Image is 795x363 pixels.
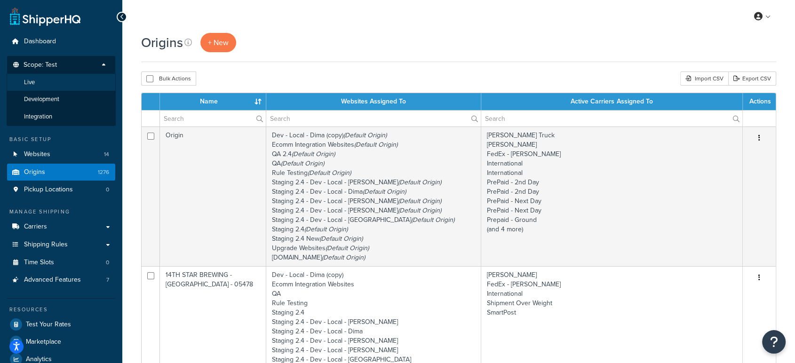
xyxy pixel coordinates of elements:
i: (Default Origin) [398,196,441,206]
li: Advanced Features [7,271,115,289]
span: 0 [106,186,109,194]
input: Search [160,110,266,126]
li: Time Slots [7,254,115,271]
h1: Origins [141,33,183,52]
li: Pickup Locations [7,181,115,198]
span: 14 [104,150,109,158]
a: + New [200,33,236,52]
i: (Default Origin) [343,130,387,140]
td: Origin [160,126,266,266]
span: Origins [24,168,45,176]
i: (Default Origin) [292,149,335,159]
i: (Default Origin) [326,243,369,253]
span: 1276 [98,168,109,176]
i: (Default Origin) [354,140,397,150]
div: Manage Shipping [7,208,115,216]
span: Advanced Features [24,276,81,284]
span: Pickup Locations [24,186,73,194]
i: (Default Origin) [398,177,441,187]
li: Live [7,74,116,91]
li: Origins [7,164,115,181]
li: Integration [7,108,116,126]
a: Shipping Rules [7,236,115,253]
td: Dev - Local - Dima (copy) Ecomm Integration Websites QA 2.4 QA Rule Testing Staging 2.4 - Dev - L... [266,126,481,266]
a: ShipperHQ Home [10,7,80,26]
a: Advanced Features 7 [7,271,115,289]
input: Search [481,110,742,126]
th: Actions [743,93,776,110]
span: Dashboard [24,38,56,46]
i: (Default Origin) [304,224,348,234]
a: Marketplace [7,333,115,350]
th: Websites Assigned To [266,93,481,110]
span: Live [24,79,35,87]
td: [PERSON_NAME] Truck [PERSON_NAME] FedEx - [PERSON_NAME] International International PrePaid - 2nd... [481,126,743,266]
span: + New [208,37,229,48]
a: Websites 14 [7,146,115,163]
span: Marketplace [26,338,61,346]
th: Name : activate to sort column ascending [160,93,266,110]
th: Active Carriers Assigned To [481,93,743,110]
a: Time Slots 0 [7,254,115,271]
div: Import CSV [680,71,728,86]
div: Resources [7,306,115,314]
a: Carriers [7,218,115,236]
span: Time Slots [24,259,54,267]
i: (Default Origin) [363,187,406,197]
span: Websites [24,150,50,158]
a: Export CSV [728,71,776,86]
span: Test Your Rates [26,321,71,329]
div: Basic Setup [7,135,115,143]
a: Test Your Rates [7,316,115,333]
i: (Default Origin) [411,215,454,225]
li: Websites [7,146,115,163]
span: 7 [106,276,109,284]
span: Scope: Test [24,61,57,69]
span: Development [24,95,59,103]
button: Open Resource Center [762,330,786,354]
i: (Default Origin) [308,168,351,178]
input: Search [266,110,480,126]
span: Integration [24,113,52,121]
a: Origins 1276 [7,164,115,181]
a: Dashboard [7,33,115,50]
a: Pickup Locations 0 [7,181,115,198]
i: (Default Origin) [281,158,324,168]
span: 0 [106,259,109,267]
span: Shipping Rules [24,241,68,249]
i: (Default Origin) [398,205,441,215]
i: (Default Origin) [319,234,363,244]
button: Bulk Actions [141,71,196,86]
span: Carriers [24,223,47,231]
i: (Default Origin) [322,253,365,262]
li: Development [7,91,116,108]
